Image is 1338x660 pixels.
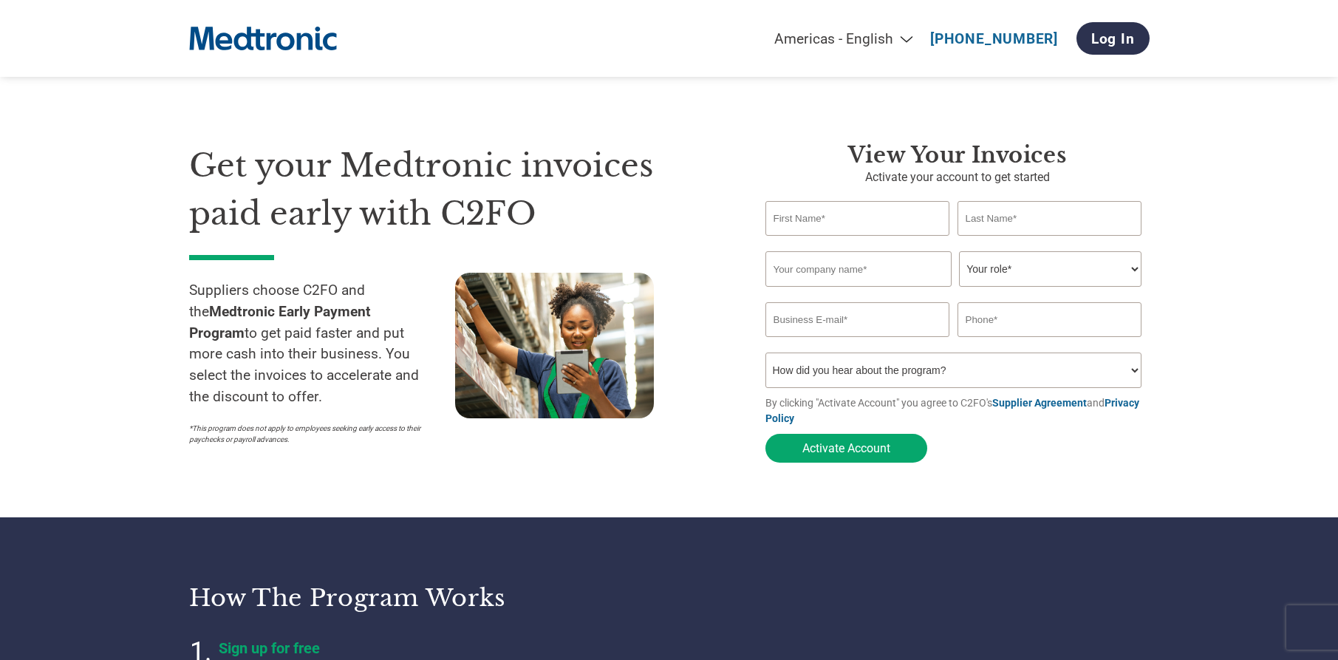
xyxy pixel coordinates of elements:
[455,273,654,418] img: supply chain worker
[765,288,1142,296] div: Invalid company name or company name is too long
[189,583,651,613] h3: How the program works
[765,142,1150,169] h3: View Your Invoices
[189,280,455,408] p: Suppliers choose C2FO and the to get paid faster and put more cash into their business. You selec...
[189,423,440,445] p: *This program does not apply to employees seeking early access to their paychecks or payroll adva...
[765,169,1150,186] p: Activate your account to get started
[765,302,950,337] input: Invalid Email format
[958,302,1142,337] input: Phone*
[189,303,371,341] strong: Medtronic Early Payment Program
[765,251,952,287] input: Your company name*
[765,201,950,236] input: First Name*
[765,338,950,347] div: Inavlid Email Address
[958,237,1142,245] div: Invalid last name or last name is too long
[765,434,927,463] button: Activate Account
[189,142,721,237] h1: Get your Medtronic invoices paid early with C2FO
[958,338,1142,347] div: Inavlid Phone Number
[765,395,1150,426] p: By clicking "Activate Account" you agree to C2FO's and
[219,639,588,657] h4: Sign up for free
[959,251,1141,287] select: Title/Role
[765,237,950,245] div: Invalid first name or first name is too long
[765,397,1139,424] a: Privacy Policy
[189,18,337,59] img: Medtronic
[1076,22,1150,55] a: Log In
[992,397,1087,409] a: Supplier Agreement
[958,201,1142,236] input: Last Name*
[930,30,1058,47] a: [PHONE_NUMBER]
